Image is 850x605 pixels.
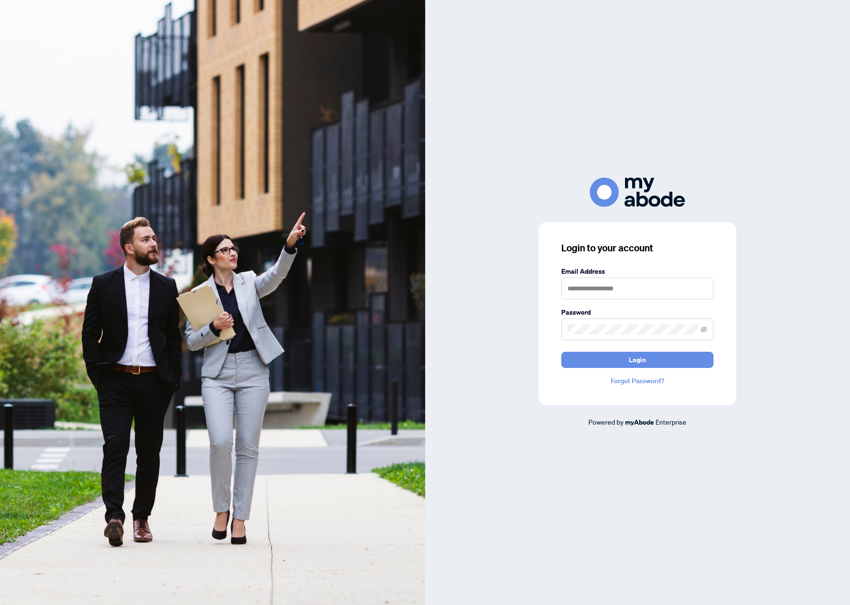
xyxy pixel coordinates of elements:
[561,352,713,368] button: Login
[561,307,713,317] label: Password
[561,376,713,386] a: Forgot Password?
[625,417,654,427] a: myAbode
[629,352,646,367] span: Login
[590,178,685,207] img: ma-logo
[655,417,686,426] span: Enterprise
[561,241,713,255] h3: Login to your account
[561,266,713,277] label: Email Address
[588,417,624,426] span: Powered by
[701,326,707,333] span: eye-invisible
